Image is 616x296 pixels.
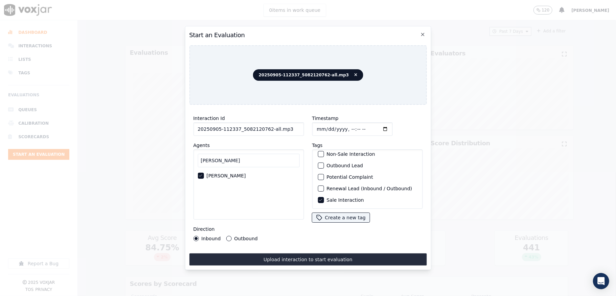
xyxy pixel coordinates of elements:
label: Renewal Lead (Inbound / Outbound) [326,186,412,191]
label: Direction [193,226,214,232]
label: Tags [312,143,322,148]
button: Create a new tag [312,213,369,222]
label: Outbound Lead [326,163,363,168]
label: Timestamp [312,116,338,121]
div: Open Intercom Messenger [593,273,609,289]
label: Outbound [234,236,257,241]
span: 20250905-112337_5082120762-all.mp3 [253,69,363,81]
input: reference id, file name, etc [193,122,304,136]
button: Upload interaction to start evaluation [189,253,427,266]
label: Potential Complaint [326,175,373,179]
label: [PERSON_NAME] [206,173,246,178]
h2: Start an Evaluation [189,30,427,40]
label: Non-Sale Interaction [326,152,375,156]
label: Sale Interaction [326,198,364,202]
input: Search Agents... [198,154,299,167]
label: Interaction Id [193,116,225,121]
label: Inbound [201,236,221,241]
label: Agents [193,143,210,148]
